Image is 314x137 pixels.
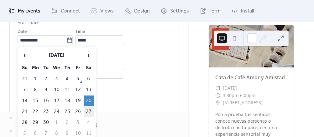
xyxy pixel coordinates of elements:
td: 7 [20,85,30,95]
td: 21 [20,106,30,117]
td: 8 [30,85,40,95]
td: 3 [52,74,62,84]
a: My Events [4,2,45,19]
div: Cata de Café Amor y Amistad [209,74,294,81]
span: 3:30pm [223,92,238,99]
td: 23 [41,106,51,117]
td: 12 [73,85,83,95]
a: Design [120,2,154,19]
td: 20 [84,95,94,106]
td: 30 [41,117,51,128]
td: 27 [84,106,94,117]
th: Sa [84,63,94,73]
div: ​ [215,84,220,92]
td: 1 [30,74,40,84]
span: Install [241,7,254,15]
span: › [84,49,93,61]
td: 6 [84,74,94,84]
span: Date [18,28,27,36]
td: 2 [41,74,51,84]
a: Connect [47,2,85,19]
td: 17 [52,95,62,106]
a: Settings [156,2,194,19]
a: Views [86,2,118,19]
th: We [52,63,62,73]
th: Mo [30,63,40,73]
span: Views [100,7,114,15]
td: 9 [41,85,51,95]
td: 15 [30,95,40,106]
td: 2 [62,117,72,128]
td: 4 [84,117,94,128]
div: Start date [18,19,39,27]
th: Fr [73,63,83,73]
a: Form [195,2,225,19]
td: 22 [30,106,40,117]
td: 5 [73,74,83,84]
span: - [238,92,240,99]
td: 11 [62,85,72,95]
button: Cancel [10,117,51,132]
td: 10 [52,85,62,95]
th: [DATE] [30,49,83,62]
div: ​ [215,92,220,99]
span: ‹ [20,49,29,61]
a: [STREET_ADDRESS] [223,99,263,106]
div: sep [217,42,225,47]
th: Su [20,63,30,73]
span: Settings [170,7,189,15]
td: 26 [73,106,83,117]
td: 1 [52,117,62,128]
th: Tu [41,63,51,73]
td: 14 [20,95,30,106]
td: 31 [20,74,30,84]
td: 3 [73,117,83,128]
span: Time [75,28,85,36]
span: [DATE] [223,84,237,92]
td: 25 [62,106,72,117]
th: Th [62,63,72,73]
td: 18 [62,95,72,106]
div: ​ [215,99,220,106]
span: My Events [18,7,40,15]
td: 19 [73,95,83,106]
td: 16 [41,95,51,106]
td: 13 [84,85,94,95]
td: 29 [30,117,40,128]
span: 6:00pm [240,92,256,99]
span: Connect [61,7,80,15]
a: Install [227,2,259,19]
td: 24 [52,106,62,117]
span: Design [134,7,150,15]
td: 4 [62,74,72,84]
span: Form [209,7,221,15]
td: 28 [20,117,30,128]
